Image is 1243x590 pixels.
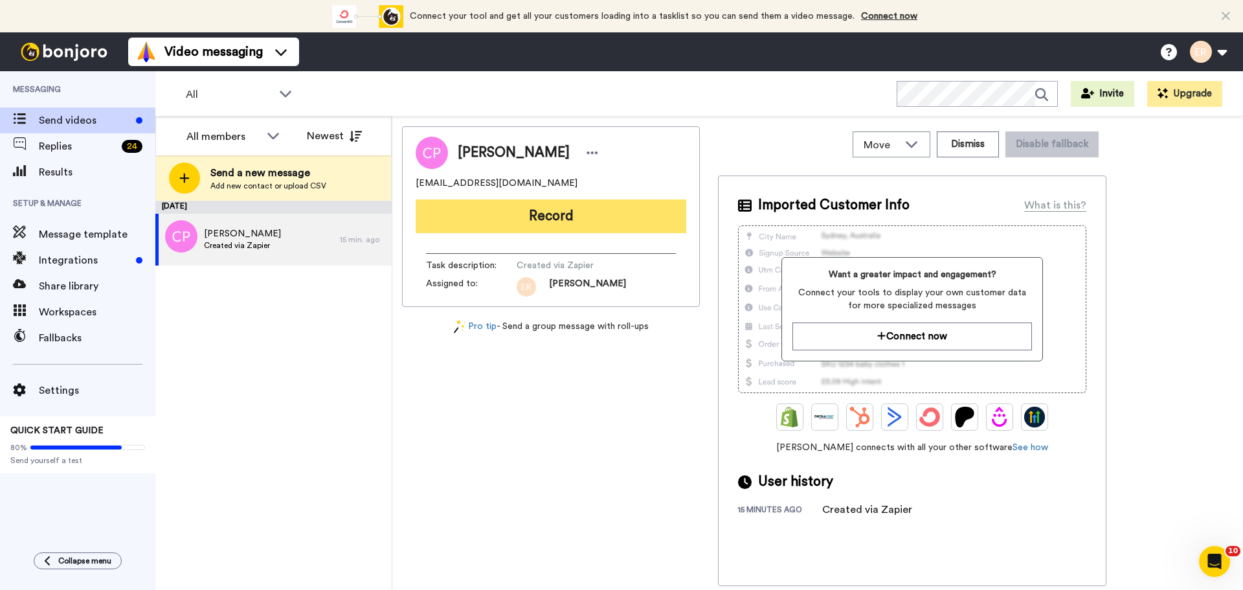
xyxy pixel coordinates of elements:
[10,455,145,466] span: Send yourself a test
[39,304,155,320] span: Workspaces
[416,177,577,190] span: [EMAIL_ADDRESS][DOMAIN_NAME]
[426,259,517,272] span: Task description :
[426,277,517,297] span: Assigned to:
[919,407,940,427] img: ConvertKit
[1071,81,1134,107] button: Invite
[738,441,1086,454] span: [PERSON_NAME] connects with all your other software
[39,113,131,128] span: Send videos
[849,407,870,427] img: Hubspot
[39,139,117,154] span: Replies
[410,12,855,21] span: Connect your tool and get all your customers loading into a tasklist so you can send them a video...
[10,426,104,435] span: QUICK START GUIDE
[186,87,273,102] span: All
[792,323,1031,350] button: Connect now
[792,286,1031,312] span: Connect your tools to display your own customer data for more specialized messages
[297,123,372,149] button: Newest
[416,199,686,233] button: Record
[454,320,465,334] img: magic-wand.svg
[39,278,155,294] span: Share library
[458,143,570,163] span: [PERSON_NAME]
[58,556,111,566] span: Collapse menu
[864,137,899,153] span: Move
[884,407,905,427] img: ActiveCampaign
[34,552,122,569] button: Collapse menu
[39,253,131,268] span: Integrations
[779,407,800,427] img: Shopify
[204,240,281,251] span: Created via Zapier
[738,505,822,517] div: 15 minutes ago
[155,201,392,214] div: [DATE]
[402,320,700,334] div: - Send a group message with roll-ups
[186,129,260,144] div: All members
[792,268,1031,281] span: Want a greater impact and engagement?
[210,181,326,191] span: Add new contact or upload CSV
[758,196,910,215] span: Imported Customer Info
[39,227,155,242] span: Message template
[454,320,497,334] a: Pro tip
[954,407,975,427] img: Patreon
[814,407,835,427] img: Ontraport
[937,131,999,157] button: Dismiss
[39,165,155,180] span: Results
[1226,546,1240,556] span: 10
[758,472,833,492] span: User history
[136,41,157,62] img: vm-color.svg
[332,5,403,28] div: animation
[549,277,626,297] span: [PERSON_NAME]
[822,502,912,517] div: Created via Zapier
[164,43,263,61] span: Video messaging
[1005,131,1099,157] button: Disable fallback
[340,234,385,245] div: 15 min. ago
[517,259,640,272] span: Created via Zapier
[165,220,197,253] img: cp.png
[517,277,536,297] img: er.png
[16,43,113,61] img: bj-logo-header-white.svg
[1024,198,1086,213] div: What is this?
[1024,407,1045,427] img: GoHighLevel
[39,383,155,398] span: Settings
[210,165,326,181] span: Send a new message
[1013,443,1048,452] a: See how
[10,442,27,453] span: 80%
[1147,81,1222,107] button: Upgrade
[861,12,917,21] a: Connect now
[1199,546,1230,577] iframe: Intercom live chat
[39,330,155,346] span: Fallbacks
[989,407,1010,427] img: Drip
[204,227,281,240] span: [PERSON_NAME]
[122,140,142,153] div: 24
[416,137,448,169] img: Image of Charlene Peralta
